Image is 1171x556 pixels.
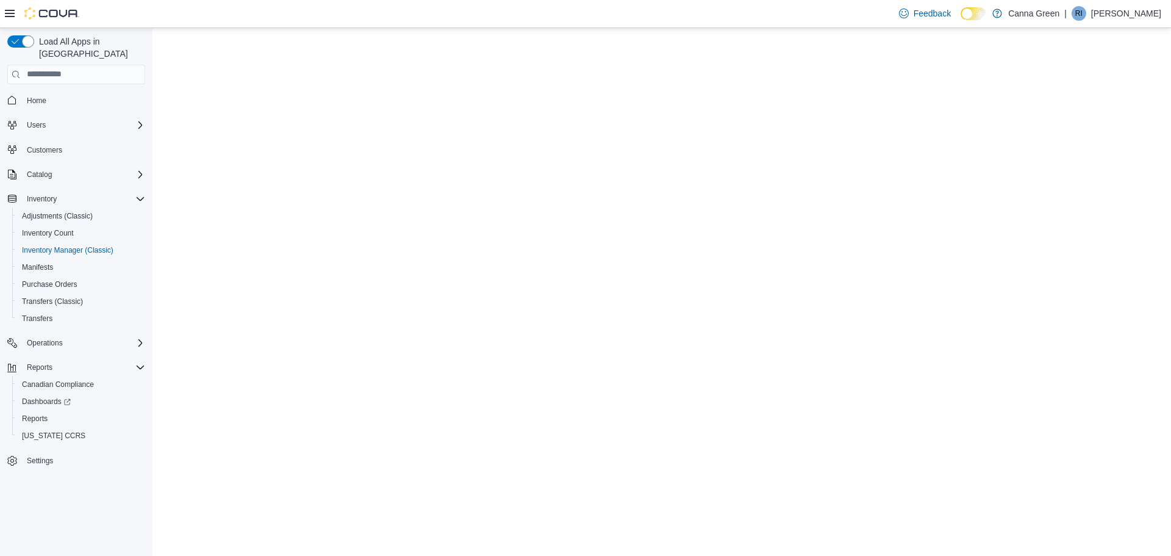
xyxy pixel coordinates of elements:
[12,225,150,242] button: Inventory Count
[12,208,150,225] button: Adjustments (Classic)
[914,7,951,20] span: Feedback
[12,310,150,327] button: Transfers
[2,141,150,159] button: Customers
[22,211,93,221] span: Adjustments (Classic)
[27,120,46,130] span: Users
[1091,6,1161,21] p: [PERSON_NAME]
[12,376,150,393] button: Canadian Compliance
[894,1,956,26] a: Feedback
[22,228,74,238] span: Inventory Count
[17,294,145,309] span: Transfers (Classic)
[22,453,58,468] a: Settings
[12,276,150,293] button: Purchase Orders
[27,194,57,204] span: Inventory
[961,7,986,20] input: Dark Mode
[17,377,99,392] a: Canadian Compliance
[1072,6,1086,21] div: Raven Irwin
[22,167,145,182] span: Catalog
[22,167,57,182] button: Catalog
[22,360,57,375] button: Reports
[17,277,145,292] span: Purchase Orders
[22,297,83,306] span: Transfers (Classic)
[27,338,63,348] span: Operations
[24,7,79,20] img: Cova
[12,242,150,259] button: Inventory Manager (Classic)
[17,277,82,292] a: Purchase Orders
[2,117,150,134] button: Users
[17,226,79,240] a: Inventory Count
[2,452,150,469] button: Settings
[27,96,46,106] span: Home
[22,192,62,206] button: Inventory
[12,427,150,444] button: [US_STATE] CCRS
[12,259,150,276] button: Manifests
[17,311,57,326] a: Transfers
[22,93,145,108] span: Home
[22,280,77,289] span: Purchase Orders
[17,294,88,309] a: Transfers (Classic)
[17,394,76,409] a: Dashboards
[1064,6,1067,21] p: |
[22,142,145,157] span: Customers
[22,314,52,323] span: Transfers
[1008,6,1059,21] p: Canna Green
[22,431,85,441] span: [US_STATE] CCRS
[27,456,53,466] span: Settings
[1075,6,1083,21] span: RI
[22,414,48,424] span: Reports
[17,411,52,426] a: Reports
[17,428,145,443] span: Washington CCRS
[22,192,145,206] span: Inventory
[27,145,62,155] span: Customers
[22,143,67,157] a: Customers
[27,363,52,372] span: Reports
[17,260,145,275] span: Manifests
[22,262,53,272] span: Manifests
[22,336,68,350] button: Operations
[17,377,145,392] span: Canadian Compliance
[17,411,145,426] span: Reports
[17,260,58,275] a: Manifests
[22,380,94,389] span: Canadian Compliance
[22,93,51,108] a: Home
[12,393,150,410] a: Dashboards
[7,87,145,502] nav: Complex example
[27,170,52,179] span: Catalog
[17,226,145,240] span: Inventory Count
[22,245,113,255] span: Inventory Manager (Classic)
[22,397,71,406] span: Dashboards
[17,428,90,443] a: [US_STATE] CCRS
[34,35,145,60] span: Load All Apps in [GEOGRAPHIC_DATA]
[22,453,145,468] span: Settings
[22,336,145,350] span: Operations
[17,311,145,326] span: Transfers
[17,394,145,409] span: Dashboards
[12,410,150,427] button: Reports
[17,243,145,258] span: Inventory Manager (Classic)
[12,293,150,310] button: Transfers (Classic)
[22,118,145,132] span: Users
[17,243,118,258] a: Inventory Manager (Classic)
[22,118,51,132] button: Users
[17,209,145,223] span: Adjustments (Classic)
[2,166,150,183] button: Catalog
[2,190,150,208] button: Inventory
[2,359,150,376] button: Reports
[17,209,98,223] a: Adjustments (Classic)
[22,360,145,375] span: Reports
[2,92,150,109] button: Home
[2,334,150,352] button: Operations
